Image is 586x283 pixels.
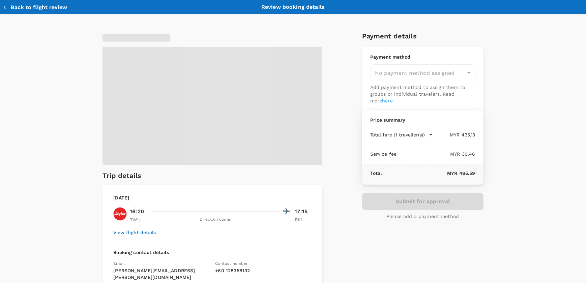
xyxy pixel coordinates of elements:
[386,213,459,220] p: Please add a payment method
[130,216,147,223] p: TWU
[370,151,397,157] p: Service fee
[102,170,141,181] h6: Trip details
[3,4,67,11] button: Back to flight review
[295,216,312,223] p: BKI
[113,230,156,235] button: View flight details
[370,131,425,138] p: Total fare (1 traveller(s))
[370,84,475,104] p: Add payment method to assign them to groups or individual travelers. Read more
[215,261,248,266] span: Contact number
[215,267,312,274] p: + 60 128358132
[370,170,382,177] p: Total
[397,151,475,157] p: MYR 30.46
[433,131,475,138] p: MYR 435.13
[113,249,312,256] p: Booking contact details
[362,31,484,41] h6: Payment details
[370,131,433,138] button: Total fare (1 traveller(s))
[370,117,475,123] p: Price summary
[382,98,393,103] a: here
[370,54,475,60] p: Payment method
[113,267,210,281] p: [PERSON_NAME][EMAIL_ADDRESS][PERSON_NAME][DOMAIN_NAME]
[113,207,127,221] img: AK
[370,64,475,81] div: No payment method assigned
[130,208,144,216] p: 16:20
[151,216,280,223] div: Direct , 0h 55min
[261,3,325,11] p: Review booking details
[295,208,312,216] p: 17:15
[382,170,475,177] p: MYR 465.59
[113,261,125,266] span: Email
[113,194,129,201] p: [DATE]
